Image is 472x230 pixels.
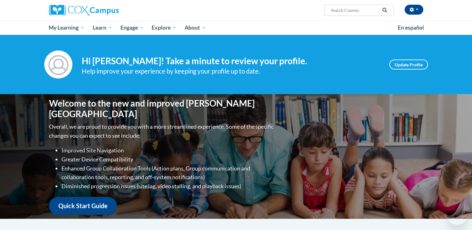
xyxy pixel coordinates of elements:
span: Engage [120,24,144,31]
h4: Hi [PERSON_NAME]! Take a minute to review your profile. [82,56,380,66]
a: Cox Campus [49,5,168,16]
a: Quick Start Guide [49,197,117,215]
a: Learn [89,21,116,35]
a: About [181,21,210,35]
img: Profile Image [44,50,72,79]
a: Engage [116,21,148,35]
div: Main menu [40,21,433,35]
span: Learn [93,24,112,31]
img: Cox Campus [49,5,119,16]
span: My Learning [49,24,85,31]
a: Explore [148,21,181,35]
li: Enhanced Group Collaboration Tools (Action plans, Group communication and collaboration tools, re... [61,164,275,182]
input: Search Courses [330,7,380,14]
h1: Welcome to the new and improved [PERSON_NAME][GEOGRAPHIC_DATA] [49,98,275,119]
li: Greater Device Compatibility [61,155,275,164]
a: Update Profile [389,60,428,69]
iframe: Button to launch messaging window [447,205,467,225]
a: En español [394,21,428,34]
button: Search [380,7,389,14]
a: My Learning [45,21,89,35]
li: Diminished progression issues (site lag, video stalling, and playback issues) [61,182,275,191]
div: Help improve your experience by keeping your profile up to date. [82,66,380,76]
li: Improved Site Navigation [61,146,275,155]
p: Overall, we are proud to provide you with a more streamlined experience. Some of the specific cha... [49,122,275,140]
span: About [185,24,206,31]
span: En español [398,24,424,31]
button: Account Settings [405,5,423,15]
span: Explore [152,24,177,31]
